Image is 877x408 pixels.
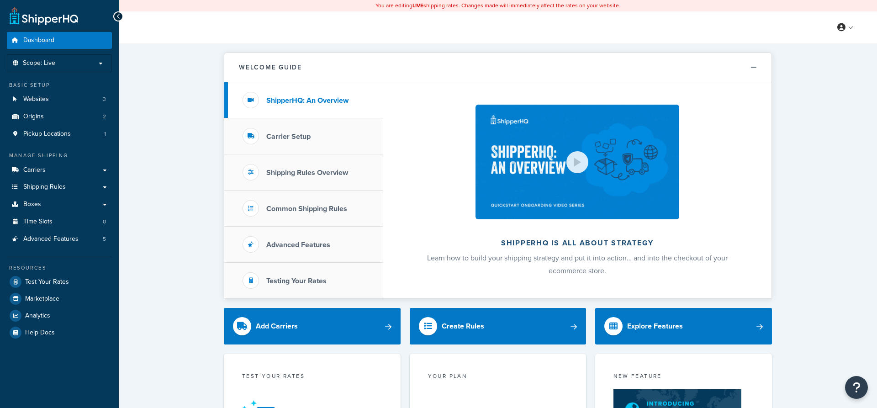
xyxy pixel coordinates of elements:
a: Marketplace [7,291,112,307]
img: ShipperHQ is all about strategy [475,105,679,219]
li: Advanced Features [7,231,112,248]
span: Help Docs [25,329,55,337]
span: Pickup Locations [23,130,71,138]
h3: Carrier Setup [266,132,311,141]
span: Marketplace [25,295,59,303]
div: Basic Setup [7,81,112,89]
button: Open Resource Center [845,376,868,399]
div: Test your rates [242,372,382,382]
h3: ShipperHQ: An Overview [266,96,349,105]
div: New Feature [613,372,754,382]
span: Boxes [23,201,41,208]
a: Carriers [7,162,112,179]
span: Websites [23,95,49,103]
a: Test Your Rates [7,274,112,290]
div: Your Plan [428,372,568,382]
li: Pickup Locations [7,126,112,143]
a: Origins2 [7,108,112,125]
li: Origins [7,108,112,125]
span: Learn how to build your shipping strategy and put it into action… and into the checkout of your e... [427,253,728,276]
a: Explore Features [595,308,772,344]
span: Test Your Rates [25,278,69,286]
span: Dashboard [23,37,54,44]
b: LIVE [412,1,423,10]
a: Analytics [7,307,112,324]
div: Resources [7,264,112,272]
span: Time Slots [23,218,53,226]
a: Boxes [7,196,112,213]
h2: Welcome Guide [239,64,302,71]
span: Scope: Live [23,59,55,67]
span: Carriers [23,166,46,174]
li: Websites [7,91,112,108]
a: Pickup Locations1 [7,126,112,143]
h3: Common Shipping Rules [266,205,347,213]
a: Time Slots0 [7,213,112,230]
div: Explore Features [627,320,683,333]
a: Help Docs [7,324,112,341]
span: 2 [103,113,106,121]
h2: ShipperHQ is all about strategy [407,239,747,247]
h3: Advanced Features [266,241,330,249]
span: 3 [103,95,106,103]
span: 1 [104,130,106,138]
h3: Testing Your Rates [266,277,327,285]
div: Add Carriers [256,320,298,333]
li: Time Slots [7,213,112,230]
a: Websites3 [7,91,112,108]
a: Add Carriers [224,308,401,344]
span: Analytics [25,312,50,320]
a: Advanced Features5 [7,231,112,248]
h3: Shipping Rules Overview [266,169,348,177]
a: Dashboard [7,32,112,49]
span: 0 [103,218,106,226]
div: Create Rules [442,320,484,333]
span: 5 [103,235,106,243]
span: Advanced Features [23,235,79,243]
button: Welcome Guide [224,53,771,82]
a: Create Rules [410,308,586,344]
div: Manage Shipping [7,152,112,159]
span: Origins [23,113,44,121]
a: Shipping Rules [7,179,112,196]
span: Shipping Rules [23,183,66,191]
